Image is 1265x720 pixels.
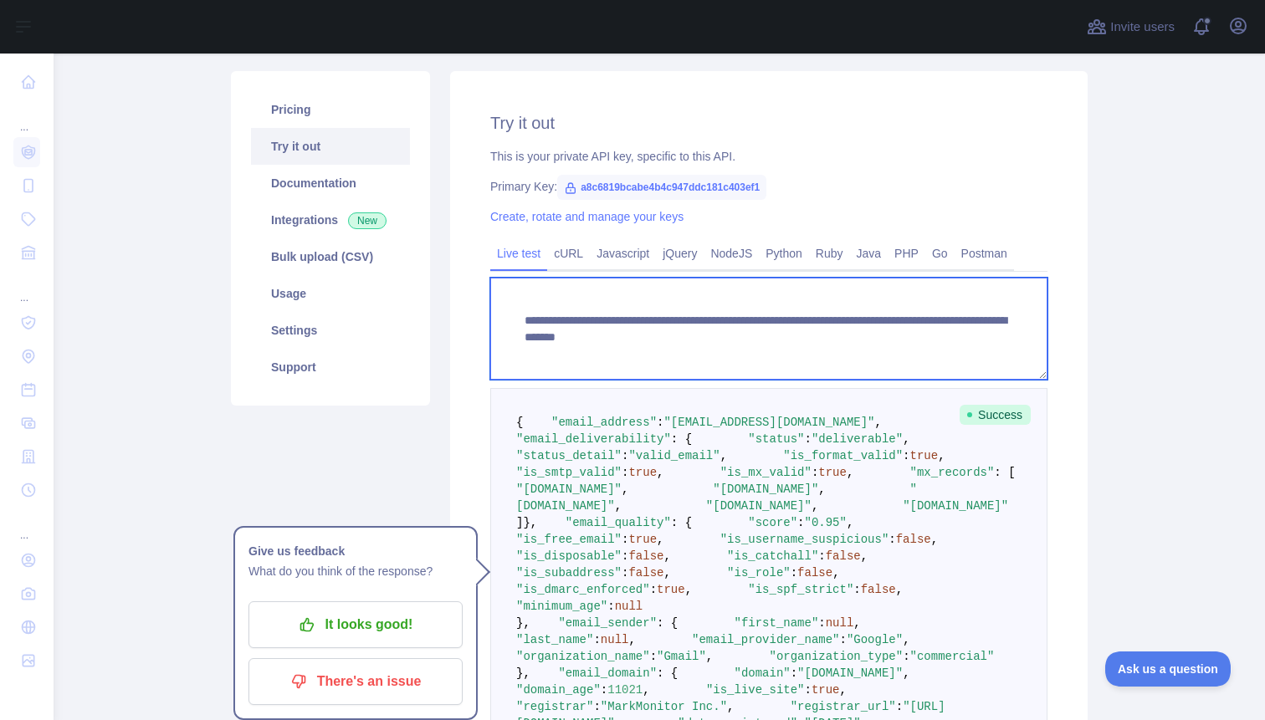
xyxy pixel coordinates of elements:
span: : [903,650,909,663]
span: : [818,616,825,630]
span: "is_smtp_valid" [516,466,622,479]
span: , [847,516,853,529]
span: false [896,533,931,546]
div: ... [13,100,40,134]
span: , [628,633,635,646]
span: { [516,416,523,429]
span: , [840,683,847,697]
span: "[DOMAIN_NAME]" [706,499,812,513]
span: : [791,566,797,580]
button: Invite users [1083,13,1178,40]
span: : { [671,432,692,446]
a: Pricing [251,91,410,128]
a: Go [925,240,955,267]
span: a8c6819bcabe4b4c947ddc181c403ef1 [557,175,766,200]
span: true [657,583,685,596]
span: : [791,666,797,680]
span: , [622,483,628,496]
span: "is_dmarc_enforced" [516,583,650,596]
span: : [622,449,628,462]
span: , [643,683,649,697]
span: Success [960,405,1031,425]
span: , [896,583,903,596]
span: "MarkMonitor Inc." [601,700,727,713]
span: "is_catchall" [727,549,818,563]
span: false [861,583,896,596]
span: New [348,212,387,229]
span: "domain_age" [516,683,601,697]
span: "[DOMAIN_NAME]" [516,483,622,496]
span: "last_name" [516,633,593,646]
span: "email_sender" [558,616,657,630]
a: Integrations New [251,202,410,238]
span: "first_name" [734,616,818,630]
h2: Try it out [490,111,1047,135]
span: null [601,633,629,646]
span: true [628,466,657,479]
a: Support [251,349,410,386]
div: ... [13,508,40,542]
span: , [903,432,909,446]
span: : [607,600,614,613]
span: "Google" [847,633,903,646]
span: : { [671,516,692,529]
span: , [832,566,839,580]
span: "is_free_email" [516,533,622,546]
a: jQuery [656,240,704,267]
span: : [805,683,812,697]
span: : [805,432,812,446]
a: Python [759,240,809,267]
span: : [657,416,663,429]
span: : [593,633,600,646]
span: }, [516,616,530,630]
span: "[DOMAIN_NAME]" [713,483,818,496]
span: false [797,566,832,580]
span: : { [657,616,678,630]
a: Ruby [809,240,850,267]
span: "0.95" [805,516,847,529]
span: true [910,449,939,462]
span: "is_live_site" [706,683,805,697]
span: : [797,516,804,529]
span: : [889,533,895,546]
a: Java [850,240,889,267]
span: : [818,549,825,563]
span: "email_address" [551,416,657,429]
span: true [812,683,840,697]
span: "is_subaddress" [516,566,622,580]
span: "email_domain" [558,666,657,680]
a: Documentation [251,165,410,202]
span: "score" [748,516,797,529]
iframe: Toggle Customer Support [1105,651,1232,687]
span: : [601,683,607,697]
span: : [622,566,628,580]
span: "Gmail" [657,650,706,663]
span: : [650,583,657,596]
span: "is_spf_strict" [748,583,853,596]
span: : [812,466,818,479]
span: : [840,633,847,646]
span: , [903,633,909,646]
span: false [628,549,663,563]
a: Try it out [251,128,410,165]
a: cURL [547,240,590,267]
span: "is_format_valid" [783,449,903,462]
span: "deliverable" [812,432,903,446]
span: "email_quality" [566,516,671,529]
span: "[DOMAIN_NAME]" [903,499,1008,513]
span: : { [657,666,678,680]
span: , [903,666,909,680]
span: : [622,533,628,546]
a: PHP [888,240,925,267]
span: , [853,616,860,630]
span: : [903,449,909,462]
span: "commercial" [910,650,995,663]
a: Create, rotate and manage your keys [490,210,684,223]
a: Javascript [590,240,656,267]
span: , [657,533,663,546]
span: "organization_type" [769,650,903,663]
h1: Give us feedback [248,541,463,561]
span: : [ [994,466,1015,479]
a: Usage [251,275,410,312]
span: , [706,650,713,663]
